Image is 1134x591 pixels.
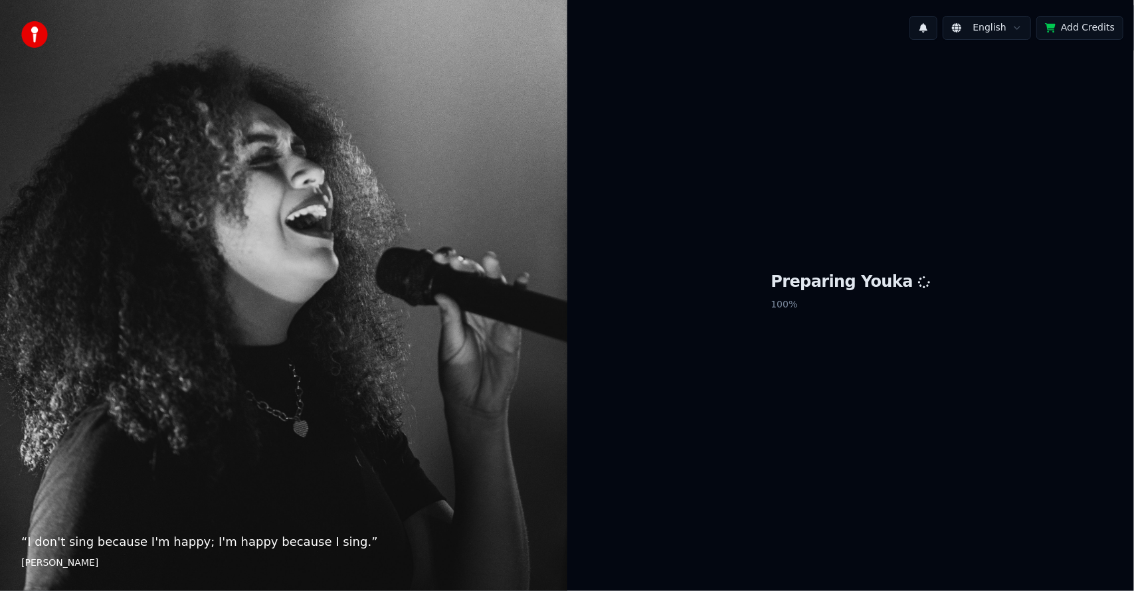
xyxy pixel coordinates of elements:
img: youka [21,21,48,48]
p: “ I don't sing because I'm happy; I'm happy because I sing. ” [21,533,546,551]
p: 100 % [771,293,930,317]
footer: [PERSON_NAME] [21,556,546,570]
button: Add Credits [1036,16,1123,40]
h1: Preparing Youka [771,272,930,293]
